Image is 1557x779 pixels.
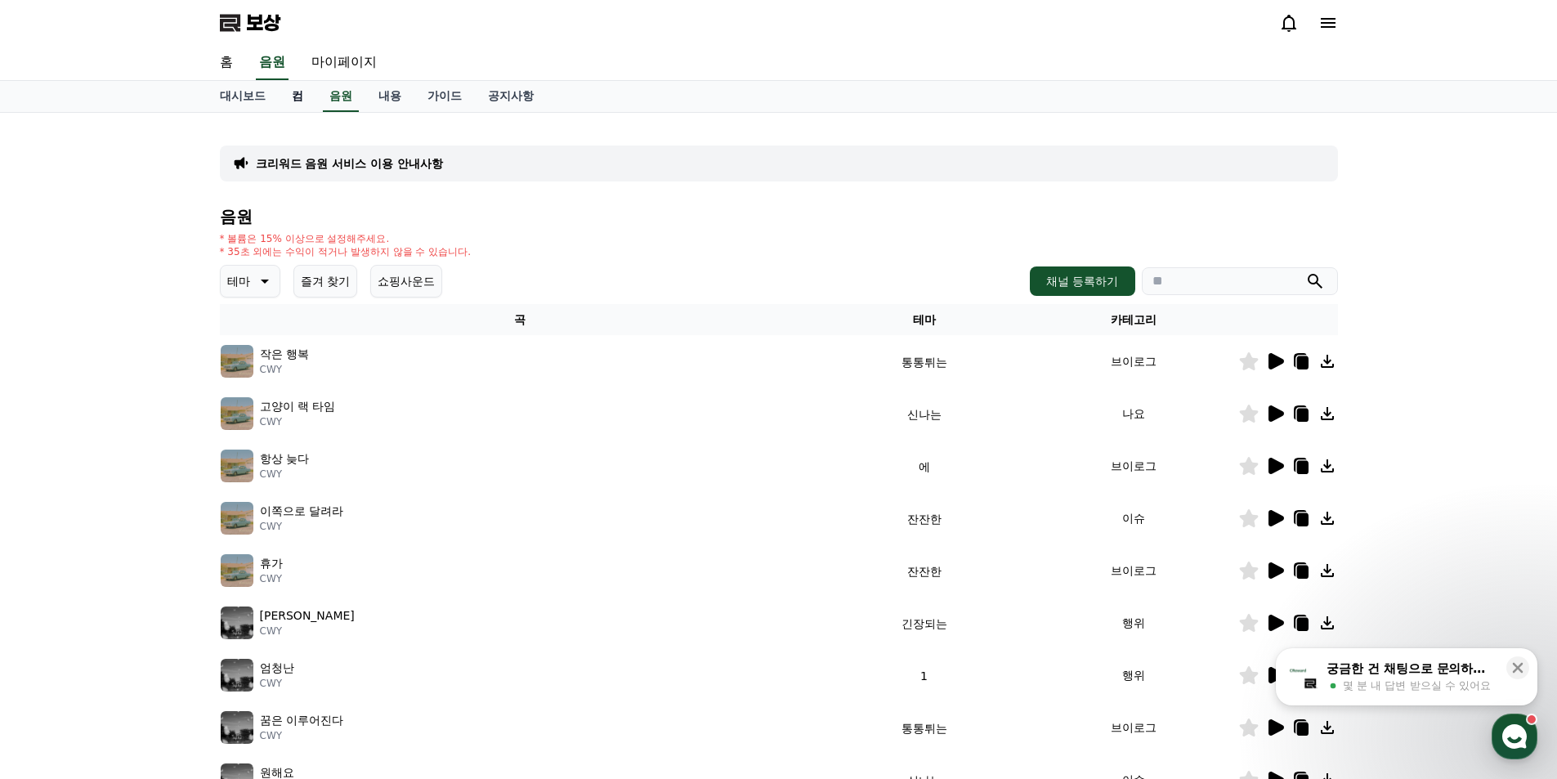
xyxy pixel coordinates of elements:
a: 내용 [365,81,414,112]
font: 가이드 [427,89,462,102]
button: 즐겨 찾기 [293,265,357,298]
font: 브이로그 [1111,459,1157,472]
img: 음악 [221,397,253,430]
img: 음악 [221,502,253,535]
font: 음원 [259,54,285,69]
font: CWY [260,625,283,637]
a: 홈 [5,518,108,559]
font: CWY [260,521,283,532]
a: 보상 [220,10,280,36]
button: 채널 등록하기 [1030,266,1134,296]
font: 브이로그 [1111,355,1157,368]
button: 쇼핑사운드 [370,265,442,298]
font: 곡 [514,313,526,326]
span: 대화 [150,544,169,557]
font: CWY [260,364,283,375]
font: 카테고리 [1111,313,1157,326]
font: * 볼륨은 15% 이상으로 설정해주세요. [220,233,390,244]
font: [PERSON_NAME] [260,609,355,622]
font: 테마 [227,275,250,288]
img: 음악 [221,345,253,378]
span: 설정 [253,543,272,556]
font: 마이페이지 [311,54,377,69]
a: 공지사항 [475,81,547,112]
font: 행위 [1122,616,1145,629]
font: 신나는 [907,408,942,421]
font: 이쪽으로 달려라 [260,504,343,517]
font: 행위 [1122,669,1145,682]
font: 항상 늦다 [260,452,309,465]
font: 1 [920,669,928,683]
font: 고양이 랙 타임 [260,400,336,413]
span: 홈 [51,543,61,556]
font: 음원 [220,207,253,226]
font: 공지사항 [488,89,534,102]
font: 브이로그 [1111,721,1157,734]
font: 보상 [246,11,280,34]
font: 즐겨 찾기 [301,275,350,288]
font: 엄청난 [260,661,294,674]
font: 컴 [292,89,303,102]
a: 대시보드 [207,81,279,112]
font: 긴장되는 [902,617,947,630]
font: 홈 [220,54,233,69]
button: 테마 [220,265,280,298]
a: 대화 [108,518,211,559]
a: 음원 [323,81,359,112]
font: 음원 [329,89,352,102]
img: 음악 [221,659,253,692]
font: 이슈 [1122,512,1145,525]
font: 꿈은 이루어진다 [260,714,343,727]
a: 설정 [211,518,314,559]
font: CWY [260,678,283,689]
font: CWY [260,468,283,480]
font: 잔잔한 [907,513,942,526]
img: 음악 [221,450,253,482]
font: CWY [260,416,283,428]
font: 통통튀는 [902,356,947,369]
img: 음악 [221,554,253,587]
font: 나요 [1122,407,1145,420]
font: 작은 행복 [260,347,309,360]
font: * 35초 외에는 수익이 적거나 발생하지 않을 수 있습니다. [220,246,472,257]
font: 브이로그 [1111,564,1157,577]
font: 크리워드 음원 서비스 이용 안내사항 [256,157,444,170]
font: 채널 등록하기 [1046,275,1118,288]
font: 원해요 [260,766,294,779]
a: 음원 [256,46,289,80]
font: 에 [919,460,930,473]
a: 가이드 [414,81,475,112]
img: 음악 [221,607,253,639]
font: CWY [260,573,283,584]
img: 음악 [221,711,253,744]
font: 대시보드 [220,89,266,102]
font: 테마 [913,313,936,326]
font: 잔잔한 [907,565,942,578]
font: CWY [260,730,283,741]
a: 홈 [207,46,246,80]
font: 휴가 [260,557,283,570]
a: 컴 [279,81,316,112]
font: 통통튀는 [902,722,947,735]
a: 크리워드 음원 서비스 이용 안내사항 [256,155,444,172]
a: 마이페이지 [298,46,390,80]
font: 내용 [378,89,401,102]
font: 쇼핑사운드 [378,275,435,288]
